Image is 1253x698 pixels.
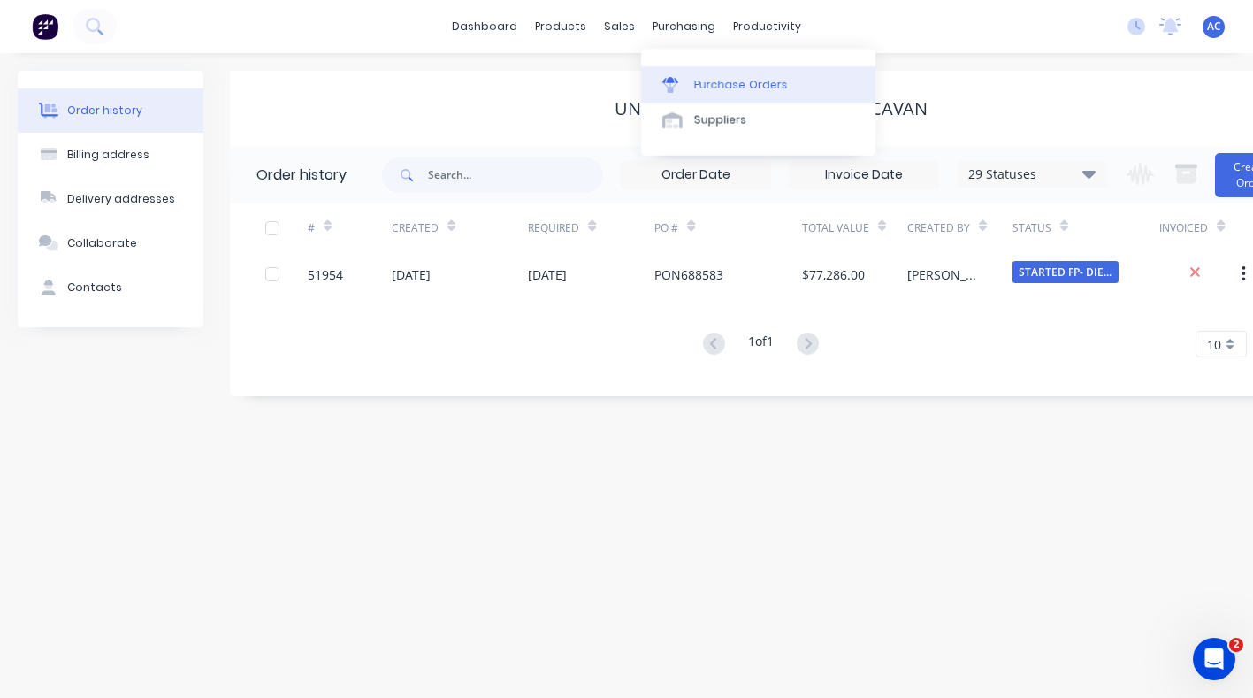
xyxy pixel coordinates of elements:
img: Factory [32,13,58,40]
a: Suppliers [641,103,875,138]
div: Suppliers [694,112,747,128]
button: Delivery addresses [18,177,203,221]
span: 10 [1207,335,1221,354]
div: 1 of 1 [748,332,774,357]
div: Required [528,203,654,252]
span: STARTED FP- DIE... [1012,261,1119,283]
div: Collaborate [67,235,137,251]
span: 2 [1229,638,1243,652]
div: [DATE] [392,265,431,284]
input: Invoice Date [790,162,938,188]
div: 51954 [308,265,343,284]
input: Search... [428,157,603,193]
div: Order history [256,165,347,186]
div: Invoiced [1159,220,1208,236]
div: Total Value [802,220,869,236]
button: Order history [18,88,203,133]
div: Created By [907,203,1012,252]
iframe: Intercom live chat [1193,638,1235,680]
div: Created By [907,220,970,236]
div: Status [1012,203,1160,252]
div: Created [392,203,529,252]
div: 29 Statuses [958,165,1106,184]
span: AC [1207,19,1221,35]
div: Purchase Orders [694,77,788,93]
div: [PERSON_NAME] [907,265,977,284]
a: dashboard [443,13,526,40]
div: Required [528,220,579,236]
input: Order Date [622,162,770,188]
div: PON688583 [654,265,723,284]
div: Created [392,220,439,236]
button: Contacts [18,265,203,310]
div: purchasing [644,13,724,40]
button: Collaborate [18,221,203,265]
a: Purchase Orders [641,66,875,102]
div: PO # [654,220,678,236]
button: Billing address [18,133,203,177]
div: sales [595,13,644,40]
div: Status [1012,220,1051,236]
div: # [308,220,315,236]
div: Billing address [67,147,149,163]
div: [DATE] [528,265,567,284]
div: $77,286.00 [802,265,865,284]
div: Invoiced [1159,203,1243,252]
div: products [526,13,595,40]
div: UNITED EQUIPMENT PTY LTD - CAVAN [615,98,928,119]
div: Delivery addresses [67,191,175,207]
div: # [308,203,392,252]
div: Total Value [802,203,907,252]
div: productivity [724,13,810,40]
div: PO # [654,203,802,252]
div: Contacts [67,280,122,295]
div: Order history [67,103,142,119]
